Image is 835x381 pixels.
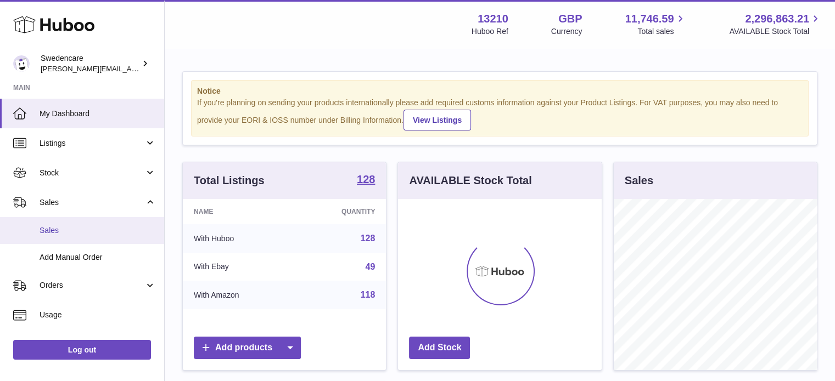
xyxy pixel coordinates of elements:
[625,12,674,26] span: 11,746.59
[194,173,265,188] h3: Total Listings
[197,98,803,130] div: If you're planning on sending your products internationally please add required customs informati...
[366,262,376,271] a: 49
[409,337,470,359] a: Add Stock
[183,281,294,309] td: With Amazon
[41,53,139,74] div: Swedencare
[361,290,376,299] a: 118
[729,12,822,37] a: 2,296,863.21 AVAILABLE Stock Total
[40,168,144,178] span: Stock
[409,173,531,188] h3: AVAILABLE Stock Total
[637,26,686,37] span: Total sales
[478,12,508,26] strong: 13210
[745,12,809,26] span: 2,296,863.21
[183,199,294,224] th: Name
[625,173,653,188] h3: Sales
[13,55,30,72] img: rebecca.fall@swedencare.co.uk
[40,109,156,119] span: My Dashboard
[404,110,471,130] a: View Listings
[13,340,151,360] a: Log out
[357,174,375,185] strong: 128
[41,64,220,73] span: [PERSON_NAME][EMAIL_ADDRESS][DOMAIN_NAME]
[194,337,301,359] a: Add products
[294,199,386,224] th: Quantity
[183,224,294,253] td: With Huboo
[40,197,144,208] span: Sales
[558,12,582,26] strong: GBP
[197,86,803,96] strong: Notice
[357,174,375,187] a: 128
[40,252,156,263] span: Add Manual Order
[361,234,376,243] a: 128
[625,12,686,37] a: 11,746.59 Total sales
[472,26,508,37] div: Huboo Ref
[183,253,294,281] td: With Ebay
[40,310,156,320] span: Usage
[40,280,144,291] span: Orders
[551,26,582,37] div: Currency
[729,26,822,37] span: AVAILABLE Stock Total
[40,138,144,149] span: Listings
[40,225,156,236] span: Sales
